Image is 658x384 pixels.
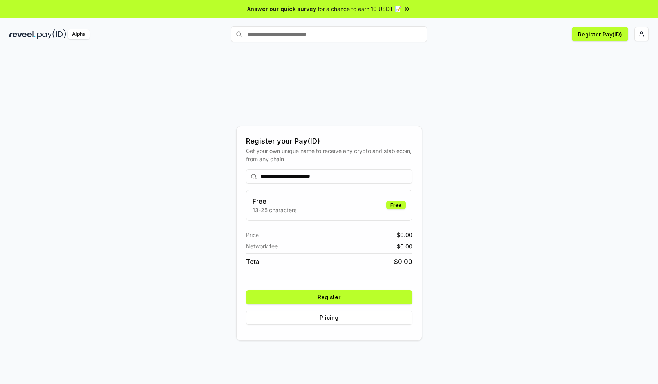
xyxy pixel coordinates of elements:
span: $ 0.00 [397,242,412,250]
button: Pricing [246,311,412,325]
div: Get your own unique name to receive any crypto and stablecoin, from any chain [246,147,412,163]
h3: Free [253,197,296,206]
span: Network fee [246,242,278,250]
span: Price [246,231,259,239]
span: $ 0.00 [394,257,412,266]
span: Total [246,257,261,266]
img: reveel_dark [9,29,36,39]
span: $ 0.00 [397,231,412,239]
span: for a chance to earn 10 USDT 📝 [318,5,401,13]
button: Register Pay(ID) [572,27,628,41]
span: Answer our quick survey [247,5,316,13]
p: 13-25 characters [253,206,296,214]
button: Register [246,290,412,304]
img: pay_id [37,29,66,39]
div: Alpha [68,29,90,39]
div: Register your Pay(ID) [246,136,412,147]
div: Free [386,201,406,209]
